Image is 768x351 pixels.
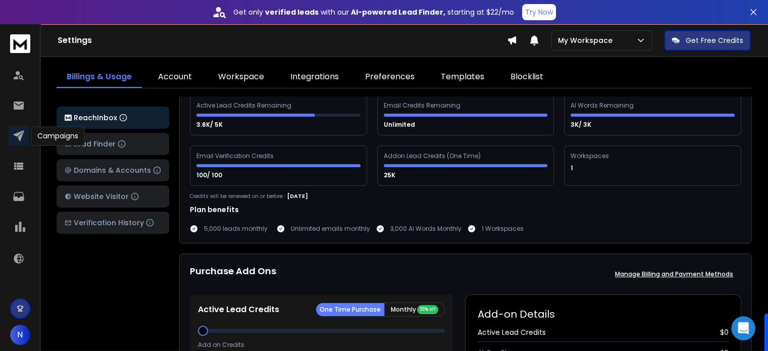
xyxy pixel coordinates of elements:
a: Workspace [208,67,274,88]
div: Close [177,4,195,22]
a: Account [148,67,202,88]
div: Lakshita says… [8,166,194,331]
p: 1 [571,164,575,172]
a: Preferences [355,67,425,88]
div: Email Credits Remaining [384,102,462,110]
p: 3,000 AI Words Monthly [390,225,462,233]
h2: Add-on Details [478,307,729,321]
p: Add on Credits [198,341,244,349]
p: 25K [384,171,397,179]
div: Neeraj says… [8,52,194,75]
span: $ 0 [720,327,729,337]
button: Domains & Accounts [57,159,169,181]
button: Get Free Credits [664,30,750,51]
button: Monthly 20% off [384,303,445,317]
p: Active Lead Credits [198,304,279,316]
div: Campaigns [31,126,85,145]
div: Neeraj says… [8,136,194,167]
div: Active Lead Credits Remaining [196,102,293,110]
a: Billings & Usage [57,67,142,88]
button: Verification History [57,212,169,234]
div: Email Verification Credits [196,152,275,160]
iframe: Intercom live chat [731,316,755,340]
h1: Box [49,10,64,17]
h1: Settings [58,34,507,46]
button: N [10,325,30,345]
p: Manage Billing and Payment Methods [615,270,733,278]
p: Unlimited [384,121,417,129]
button: Emoji picker [16,273,24,281]
p: 3K/ 3K [571,121,593,129]
button: go back [7,4,26,23]
p: My Workspace [558,35,617,45]
div: 20% off [417,305,438,314]
strong: verified leads [265,7,319,17]
p: Get Free Credits [686,35,743,45]
p: Try Now [525,7,553,17]
div: i paid for this .. [132,58,186,68]
div: Hey [PERSON_NAME], the tab you are seeing the one that comes with your plan, since these are on t... [8,166,166,309]
p: 5,000 leads monthly [204,225,268,233]
p: Unlimited emails monthly [291,225,370,233]
textarea: Message… [9,252,193,269]
button: Manage Billing and Payment Methods [607,264,741,284]
p: Credits will be renewed on or before : [190,192,285,200]
button: Website Visitor [57,185,169,208]
p: 100/ 100 [196,171,224,179]
h1: Plan benefits [190,205,741,215]
a: Templates [431,67,494,88]
div: Addon Lead Credits (One Time) [384,152,481,160]
img: Profile image for Box [29,6,45,22]
img: logo [10,34,30,53]
button: Lead Finder [57,133,169,155]
p: Get only with our starting at $22/mo [233,7,514,17]
p: 3.6K/ 5K [196,121,224,129]
button: Send a message… [173,269,189,285]
strong: AI-powered Lead Finder, [351,7,445,17]
div: Neeraj says… [8,75,194,136]
button: ReachInbox [57,107,169,129]
span: Active Lead Credits [478,327,546,337]
div: still showing 5K [123,136,194,159]
p: [DATE] [287,192,308,200]
p: 1 Workspaces [482,225,524,233]
h1: Purchase Add Ons [190,264,276,284]
button: Upload attachment [48,273,56,281]
button: Gif picker [32,273,40,281]
img: logo [65,115,72,121]
div: Hey [PERSON_NAME], the tab you are seeing the one that comes with your plan, since these are on t... [16,172,158,222]
div: AI Words Remaining [571,102,635,110]
button: Try Now [522,4,556,20]
a: Blocklist [500,67,553,88]
div: Workspaces [571,152,610,160]
button: One Time Purchase [316,303,384,316]
div: still showing 5K [131,142,186,153]
div: i paid for this .. [124,52,194,74]
a: Integrations [280,67,349,88]
button: Home [158,4,177,23]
